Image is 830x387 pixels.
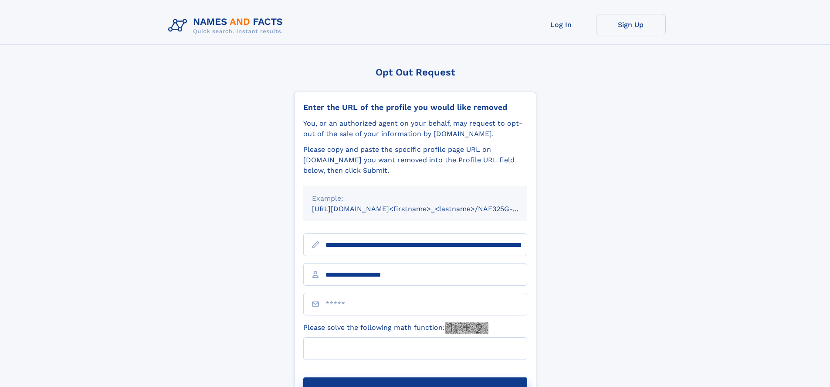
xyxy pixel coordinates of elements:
[294,67,536,78] div: Opt Out Request
[312,193,518,204] div: Example:
[303,322,488,334] label: Please solve the following math function:
[596,14,666,35] a: Sign Up
[303,103,527,112] div: Enter the URL of the profile you would like removed
[165,14,290,38] img: Logo Names and Facts
[312,205,544,213] small: [URL][DOMAIN_NAME]<firstname>_<lastname>/NAF325G-xxxxxxxx
[526,14,596,35] a: Log In
[303,118,527,139] div: You, or an authorized agent on your behalf, may request to opt-out of the sale of your informatio...
[303,144,527,176] div: Please copy and paste the specific profile page URL on [DOMAIN_NAME] you want removed into the Pr...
